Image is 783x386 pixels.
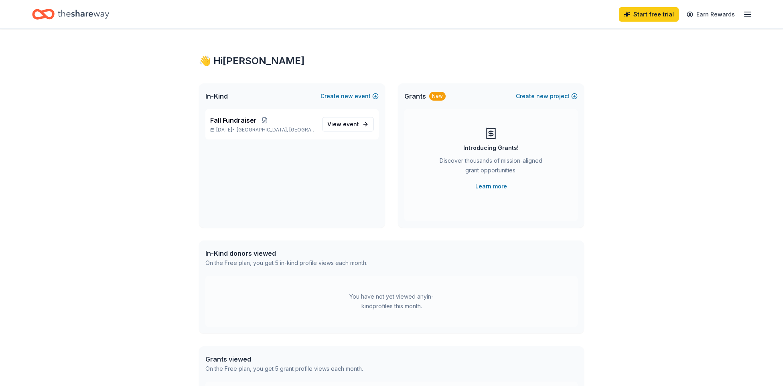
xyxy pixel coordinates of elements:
div: New [429,92,446,101]
span: Grants [404,91,426,101]
span: event [343,121,359,127]
button: Createnewevent [321,91,379,101]
a: Learn more [475,182,507,191]
span: [GEOGRAPHIC_DATA], [GEOGRAPHIC_DATA] [237,127,316,133]
div: You have not yet viewed any in-kind profiles this month. [341,292,442,311]
div: Introducing Grants! [463,143,519,153]
div: Discover thousands of mission-aligned grant opportunities. [436,156,546,178]
span: In-Kind [205,91,228,101]
span: new [536,91,548,101]
span: new [341,91,353,101]
p: [DATE] • [210,127,316,133]
span: View [327,119,359,129]
div: On the Free plan, you get 5 in-kind profile views each month. [205,258,367,268]
a: Earn Rewards [682,7,740,22]
a: Home [32,5,109,24]
a: Start free trial [619,7,679,22]
button: Createnewproject [516,91,578,101]
div: Grants viewed [205,354,363,364]
span: Fall Fundraiser [210,115,257,125]
div: 👋 Hi [PERSON_NAME] [199,55,584,67]
div: In-Kind donors viewed [205,249,367,258]
a: View event [322,117,374,131]
div: On the Free plan, you get 5 grant profile views each month. [205,364,363,374]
